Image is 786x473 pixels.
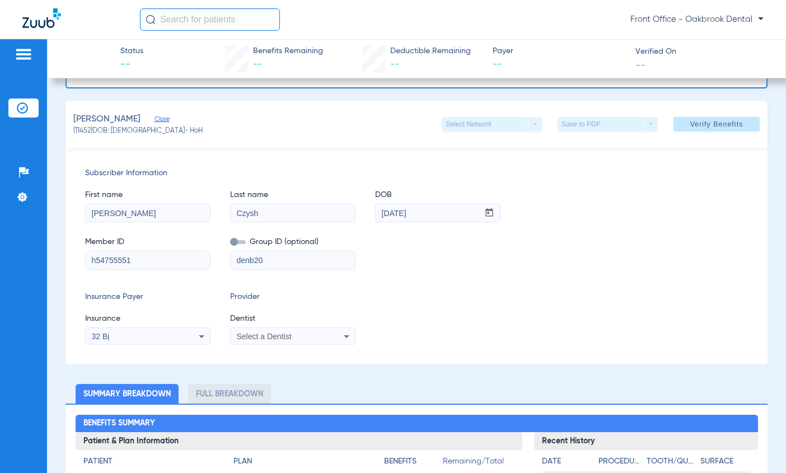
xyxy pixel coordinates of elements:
app-breakdown-title: Benefits [384,456,443,471]
span: -- [390,60,399,69]
app-breakdown-title: Surface [700,456,750,471]
span: Payer [493,45,625,57]
span: Verified On [635,46,768,58]
span: 32 Bj [92,332,110,341]
span: Provider [230,291,355,303]
button: Open calendar [479,204,500,222]
span: Front Office - Oakbrook Dental [630,14,764,25]
app-breakdown-title: Procedure [598,456,643,471]
h4: Benefits [384,456,443,467]
span: Last name [230,189,355,201]
span: Select a Dentist [237,332,292,341]
span: Member ID [85,236,210,248]
span: Insurance [85,313,210,325]
span: [PERSON_NAME] [73,113,141,127]
span: Dentist [230,313,355,325]
h2: Benefits Summary [76,415,758,433]
h3: Patient & Plan Information [76,432,523,450]
span: DOB [375,189,500,201]
app-breakdown-title: Date [542,456,589,471]
img: Zuub Logo [22,8,61,28]
li: Summary Breakdown [76,384,179,404]
button: Verify Benefits [673,117,760,132]
span: Verify Benefits [690,120,743,129]
span: (11452) DOB: [DEMOGRAPHIC_DATA] - HoH [73,127,203,137]
span: First name [85,189,210,201]
img: Search Icon [146,15,156,25]
span: -- [493,58,625,72]
input: Search for patients [140,8,280,31]
span: Group ID (optional) [230,236,355,248]
iframe: Chat Widget [730,419,786,473]
span: Remaining/Total [443,456,515,471]
h4: Tooth/Quad [647,456,696,467]
app-breakdown-title: Tooth/Quad [647,456,696,471]
li: Full Breakdown [188,384,271,404]
span: -- [635,59,645,71]
span: Close [155,115,165,126]
span: Status [120,45,143,57]
span: -- [120,58,143,72]
img: hamburger-icon [15,48,32,61]
span: Benefits Remaining [253,45,323,57]
h3: Recent History [534,432,757,450]
h4: Plan [233,456,364,467]
h4: Date [542,456,589,467]
span: Deductible Remaining [390,45,471,57]
h4: Patient [83,456,214,467]
h4: Surface [700,456,750,467]
span: Subscriber Information [85,167,748,179]
span: -- [253,60,262,69]
h4: Procedure [598,456,643,467]
span: Insurance Payer [85,291,210,303]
